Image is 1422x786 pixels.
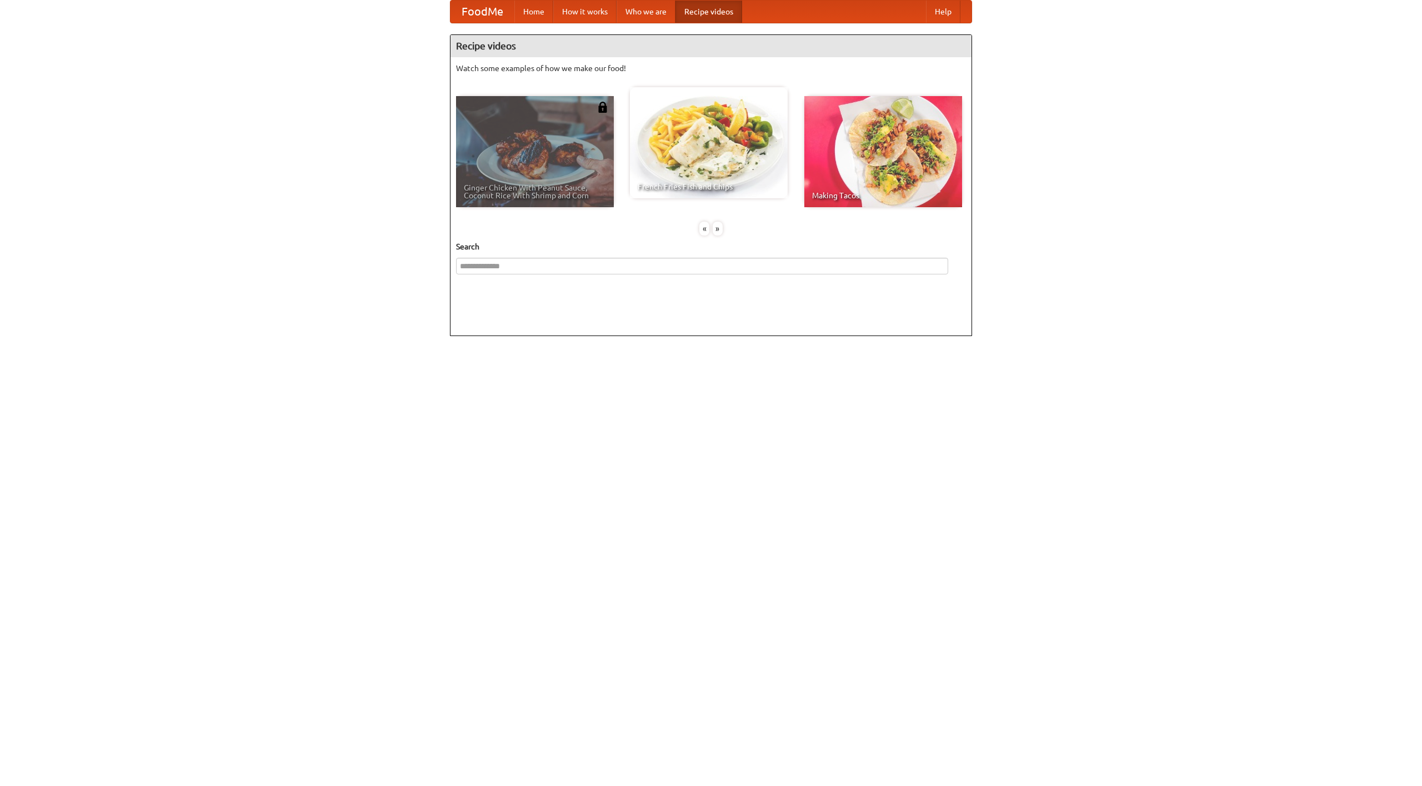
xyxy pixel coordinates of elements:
span: French Fries Fish and Chips [638,183,780,191]
a: Who we are [617,1,675,23]
div: « [699,222,709,236]
img: 483408.png [597,102,608,113]
a: French Fries Fish and Chips [630,87,788,198]
a: Recipe videos [675,1,742,23]
h4: Recipe videos [450,35,972,57]
a: FoodMe [450,1,514,23]
h5: Search [456,241,966,252]
span: Making Tacos [812,192,954,199]
a: Making Tacos [804,96,962,207]
a: How it works [553,1,617,23]
div: » [713,222,723,236]
p: Watch some examples of how we make our food! [456,63,966,74]
a: Help [926,1,960,23]
a: Home [514,1,553,23]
